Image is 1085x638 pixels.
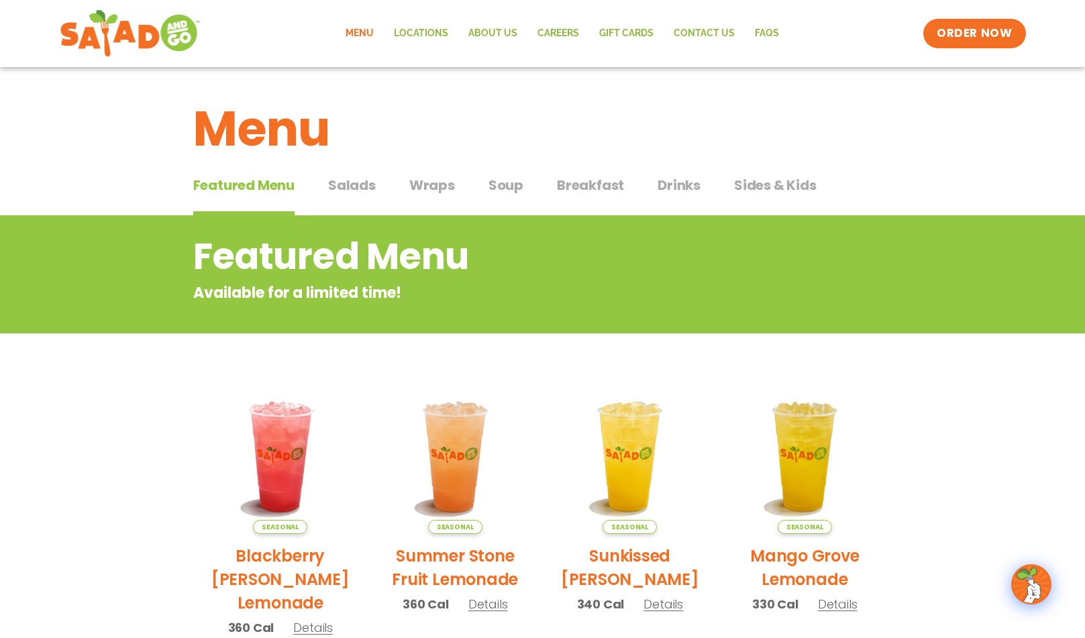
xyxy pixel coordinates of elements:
[727,544,882,591] h2: Mango Grove Lemonade
[1013,566,1050,603] img: wpChatIcon
[378,544,533,591] h2: Summer Stone Fruit Lemonade
[378,379,533,534] img: Product photo for Summer Stone Fruit Lemonade
[658,175,701,195] span: Drinks
[228,619,274,637] span: 360 Cal
[458,18,527,49] a: About Us
[557,175,624,195] span: Breakfast
[488,175,523,195] span: Soup
[468,596,508,613] span: Details
[253,520,307,534] span: Seasonal
[328,175,376,195] span: Salads
[193,229,784,284] h2: Featured Menu
[553,379,708,534] img: Product photo for Sunkissed Yuzu Lemonade
[778,520,832,534] span: Seasonal
[193,282,784,304] p: Available for a limited time!
[293,619,333,636] span: Details
[193,93,892,165] h1: Menu
[60,7,201,60] img: new-SAG-logo-768×292
[589,18,664,49] a: GIFT CARDS
[384,18,458,49] a: Locations
[403,595,449,613] span: 360 Cal
[734,175,817,195] span: Sides & Kids
[752,595,798,613] span: 330 Cal
[818,596,858,613] span: Details
[203,379,358,534] img: Product photo for Blackberry Bramble Lemonade
[193,175,295,195] span: Featured Menu
[527,18,589,49] a: Careers
[745,18,789,49] a: FAQs
[643,596,683,613] span: Details
[577,595,625,613] span: 340 Cal
[727,379,882,534] img: Product photo for Mango Grove Lemonade
[553,544,708,591] h2: Sunkissed [PERSON_NAME]
[923,19,1025,48] a: ORDER NOW
[664,18,745,49] a: Contact Us
[203,544,358,615] h2: Blackberry [PERSON_NAME] Lemonade
[335,18,384,49] a: Menu
[937,25,1012,42] span: ORDER NOW
[409,175,455,195] span: Wraps
[428,520,482,534] span: Seasonal
[193,170,892,216] div: Tabbed content
[335,18,789,49] nav: Menu
[603,520,657,534] span: Seasonal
